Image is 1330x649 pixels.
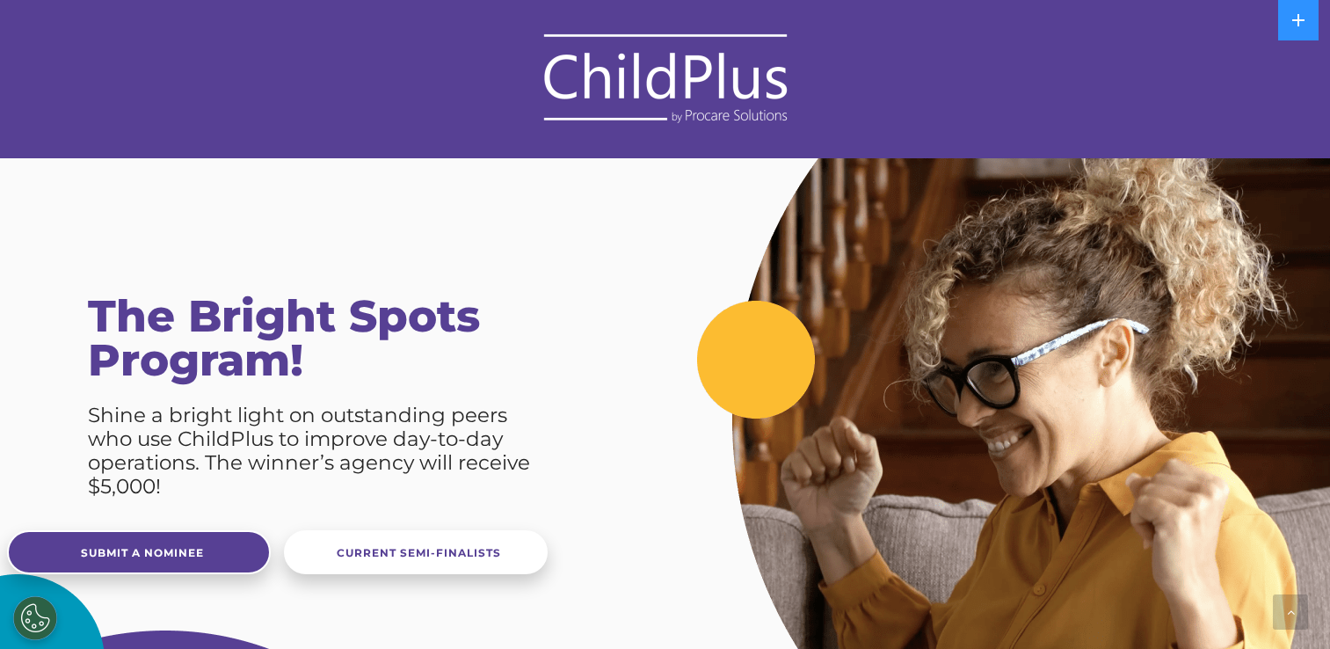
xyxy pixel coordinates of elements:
[284,530,548,574] a: Current Semi-Finalists
[337,546,501,559] span: Current Semi-Finalists
[7,530,271,574] a: Submit a Nominee
[81,546,204,559] span: Submit a Nominee
[534,31,797,128] img: ChildPlus_Logo-ByPC-White
[88,403,530,499] span: Shine a bright light on outstanding peers who use ChildPlus to improve day-to-day operations. The...
[88,289,480,387] span: The Bright Spots Program!
[13,596,57,640] button: Cookies Settings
